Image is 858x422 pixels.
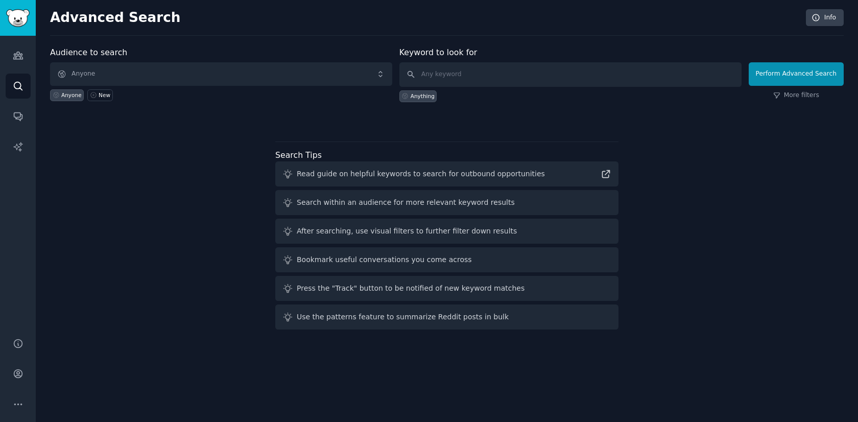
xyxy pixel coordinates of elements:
input: Any keyword [399,62,742,87]
div: Press the "Track" button to be notified of new keyword matches [297,283,525,294]
h2: Advanced Search [50,10,800,26]
a: New [87,89,112,101]
div: Anything [411,92,435,100]
button: Perform Advanced Search [749,62,844,86]
a: Info [806,9,844,27]
button: Anyone [50,62,392,86]
div: Search within an audience for more relevant keyword results [297,197,515,208]
div: Read guide on helpful keywords to search for outbound opportunities [297,169,545,179]
div: New [99,91,110,99]
div: Bookmark useful conversations you come across [297,254,472,265]
div: After searching, use visual filters to further filter down results [297,226,517,237]
div: Use the patterns feature to summarize Reddit posts in bulk [297,312,509,322]
div: Anyone [61,91,82,99]
label: Keyword to look for [399,48,478,57]
label: Audience to search [50,48,127,57]
img: GummySearch logo [6,9,30,27]
a: More filters [773,91,819,100]
label: Search Tips [275,150,322,160]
